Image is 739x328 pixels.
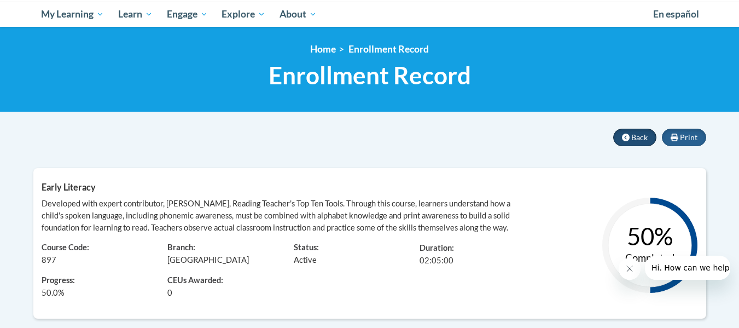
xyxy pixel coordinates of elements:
span: Progress: [42,275,75,285]
span: 897 [42,255,56,264]
button: Back [613,129,656,146]
iframe: Close message [619,258,641,280]
span: Learn [118,8,153,21]
span: % [42,287,65,299]
span: CEUs Awarded: [167,275,277,287]
a: Explore [214,2,272,27]
a: My Learning [34,2,112,27]
text: 50% [627,222,673,250]
span: Duration: [420,243,454,252]
span: Explore [222,8,265,21]
span: Course Code: [42,243,89,252]
span: Hi. How can we help? [7,8,89,16]
span: My Learning [41,8,104,21]
a: About [272,2,324,27]
span: Engage [167,8,208,21]
span: En español [653,8,699,20]
span: Enrollment Record [348,43,429,55]
a: Learn [111,2,160,27]
span: About [280,8,317,21]
span: Developed with expert contributor, [PERSON_NAME], Reading Teacher's Top Ten Tools. Through this c... [42,199,510,232]
span: 50.0 [42,288,58,297]
span: Back [631,133,648,142]
text: Completed [625,252,674,264]
span: Print [680,133,697,142]
a: Engage [160,2,215,27]
span: Early Literacy [42,182,96,192]
span: Active [294,255,317,264]
button: Print [662,129,706,146]
iframe: Message from company [645,256,730,280]
span: [GEOGRAPHIC_DATA] [167,255,249,264]
span: Enrollment Record [269,61,471,90]
span: Status: [294,243,319,252]
span: 0 [167,287,172,299]
a: En español [646,3,706,26]
span: 02:05:00 [420,256,453,265]
a: Home [310,43,336,55]
span: Branch: [167,243,195,252]
div: Main menu [25,2,714,27]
